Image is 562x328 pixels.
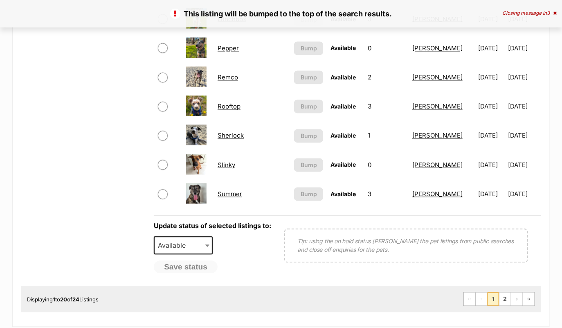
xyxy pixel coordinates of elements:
[330,45,356,52] span: Available
[488,293,499,306] span: Page 1
[412,103,463,111] a: [PERSON_NAME]
[301,44,317,53] span: Bump
[330,132,356,139] span: Available
[294,158,323,172] button: Bump
[154,222,271,230] label: Update status of selected listings to:
[365,151,408,179] td: 0
[297,237,515,254] p: Tip: using the on hold status [PERSON_NAME] the pet listings from public searches and close off e...
[27,296,99,303] span: Displaying to of Listings
[301,73,317,82] span: Bump
[475,122,507,150] td: [DATE]
[8,8,554,19] p: This listing will be bumped to the top of the search results.
[301,161,317,170] span: Bump
[294,129,323,143] button: Bump
[365,93,408,121] td: 3
[218,190,242,198] a: Summer
[475,34,507,63] td: [DATE]
[218,103,241,111] a: Rooftop
[154,237,213,255] span: Available
[475,93,507,121] td: [DATE]
[155,240,194,251] span: Available
[508,122,540,150] td: [DATE]
[412,190,463,198] a: [PERSON_NAME]
[294,71,323,84] button: Bump
[508,93,540,121] td: [DATE]
[154,261,218,274] button: Save status
[412,74,463,81] a: [PERSON_NAME]
[523,293,535,306] a: Last page
[294,188,323,201] button: Bump
[301,102,317,111] span: Bump
[511,293,523,306] a: Next page
[218,132,244,140] a: Sherlock
[508,63,540,92] td: [DATE]
[508,151,540,179] td: [DATE]
[294,100,323,113] button: Bump
[53,296,55,303] strong: 1
[330,161,356,168] span: Available
[464,293,475,306] span: First page
[508,34,540,63] td: [DATE]
[301,190,317,199] span: Bump
[476,293,487,306] span: Previous page
[475,63,507,92] td: [DATE]
[72,296,79,303] strong: 24
[365,34,408,63] td: 0
[365,122,408,150] td: 1
[502,10,557,16] div: Closing message in
[412,132,463,140] a: [PERSON_NAME]
[330,74,356,81] span: Available
[330,103,356,110] span: Available
[330,191,356,198] span: Available
[294,42,323,55] button: Bump
[508,180,540,208] td: [DATE]
[365,63,408,92] td: 2
[218,45,239,52] a: Pepper
[60,296,67,303] strong: 20
[301,132,317,140] span: Bump
[412,161,463,169] a: [PERSON_NAME]
[365,180,408,208] td: 3
[412,45,463,52] a: [PERSON_NAME]
[218,161,235,169] a: Slinky
[475,180,507,208] td: [DATE]
[499,293,511,306] a: Page 2
[218,74,238,81] a: Remco
[475,151,507,179] td: [DATE]
[547,10,550,16] span: 3
[463,292,535,306] nav: Pagination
